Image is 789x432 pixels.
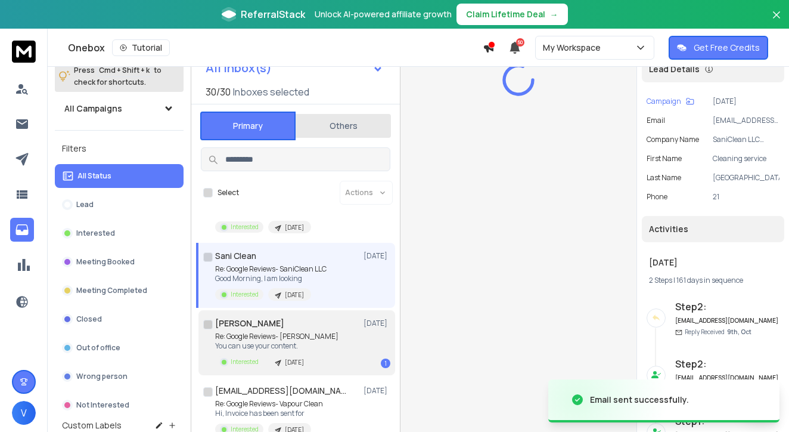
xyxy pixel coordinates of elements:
button: Get Free Credits [669,36,768,60]
p: Not Interested [76,400,129,410]
p: Meeting Booked [76,257,135,267]
button: Closed [55,307,184,331]
button: Not Interested [55,393,184,417]
span: Cmd + Shift + k [97,63,151,77]
span: 50 [516,38,524,47]
button: V [12,401,36,425]
div: 1 [381,359,390,368]
h3: Filters [55,140,184,157]
p: Interested [231,357,259,366]
p: Re: Google Reviews- SaniClean LLC [215,264,327,274]
p: Cleaning service [713,154,779,163]
p: Reply Received [685,328,751,337]
p: [DATE] [285,358,304,367]
button: All Campaigns [55,97,184,121]
p: Interested [76,229,115,238]
p: [GEOGRAPHIC_DATA] [713,173,779,183]
h3: Custom Labels [62,419,122,431]
button: All Inbox(s) [196,56,393,80]
p: Good Morning, I am looking [215,274,327,283]
p: Company Name [647,135,699,144]
p: First Name [647,154,682,163]
button: Lead [55,193,184,217]
p: All Status [77,171,111,181]
p: 21 [713,192,779,202]
p: My Workspace [543,42,605,54]
button: All Status [55,164,184,188]
button: Meeting Completed [55,279,184,303]
span: 9th, Oct [727,328,751,336]
p: [DATE] [364,319,390,328]
button: Out of office [55,336,184,360]
h1: Sani Clean [215,250,256,262]
p: Hi, Invoice has been sent for [215,409,323,418]
h1: All Campaigns [64,103,122,115]
p: Lead Details [649,63,700,75]
p: SaniClean LLC Professional Cleaners [713,135,779,144]
p: [EMAIL_ADDRESS][DOMAIN_NAME] [713,116,779,125]
p: Campaign [647,97,681,106]
button: Meeting Booked [55,250,184,274]
span: 161 days in sequence [676,275,743,285]
h6: [EMAIL_ADDRESS][DOMAIN_NAME] [675,316,779,325]
p: Interested [231,290,259,299]
h6: Step 2 : [675,357,779,371]
p: Wrong person [76,372,128,381]
p: [DATE] [364,386,390,396]
p: Re: Google Reviews- [PERSON_NAME] [215,332,338,341]
p: Last Name [647,173,681,183]
p: [DATE] [713,97,779,106]
p: [DATE] [285,291,304,300]
div: Email sent successfully. [590,394,689,406]
div: Activities [642,216,784,242]
button: Campaign [647,97,694,106]
p: Email [647,116,665,125]
span: ReferralStack [241,7,305,21]
p: Phone [647,192,667,202]
label: Select [218,188,239,198]
h1: [EMAIL_ADDRESS][DOMAIN_NAME] [215,385,346,397]
button: Others [296,113,391,139]
button: Wrong person [55,365,184,388]
span: 30 / 30 [206,85,231,99]
h6: Step 2 : [675,300,779,314]
p: Out of office [76,343,120,353]
h1: [PERSON_NAME] [215,317,284,329]
div: | [649,276,777,285]
div: Onebox [68,39,483,56]
p: Re: Google Reviews- Vapour Clean [215,399,323,409]
p: Unlock AI-powered affiliate growth [315,8,452,20]
p: Interested [231,223,259,232]
h1: [DATE] [649,257,777,269]
p: [DATE] [285,223,304,232]
h3: Inboxes selected [233,85,309,99]
h1: All Inbox(s) [206,62,272,74]
p: Press to check for shortcuts. [74,64,161,88]
button: Tutorial [112,39,170,56]
p: Lead [76,200,94,209]
button: Claim Lifetime Deal→ [456,4,568,25]
p: Meeting Completed [76,286,147,295]
span: 2 Steps [649,275,672,285]
button: Close banner [769,7,784,36]
button: Primary [200,112,296,140]
p: Closed [76,314,102,324]
p: [DATE] [364,251,390,261]
span: → [550,8,558,20]
button: Interested [55,221,184,245]
p: Get Free Credits [694,42,760,54]
p: You can use your content. [215,341,338,351]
